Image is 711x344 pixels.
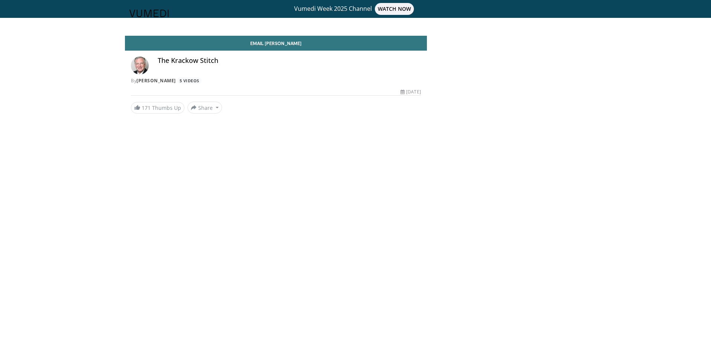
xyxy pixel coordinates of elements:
h4: The Krackow Stitch [158,57,421,65]
button: Share [187,102,222,114]
img: VuMedi Logo [129,10,169,17]
a: 5 Videos [177,77,202,84]
div: By [131,77,421,84]
div: [DATE] [400,89,421,95]
a: 171 Thumbs Up [131,102,184,114]
a: Email [PERSON_NAME] [125,36,427,51]
span: 171 [142,104,151,111]
a: [PERSON_NAME] [136,77,176,84]
img: Avatar [131,57,149,74]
